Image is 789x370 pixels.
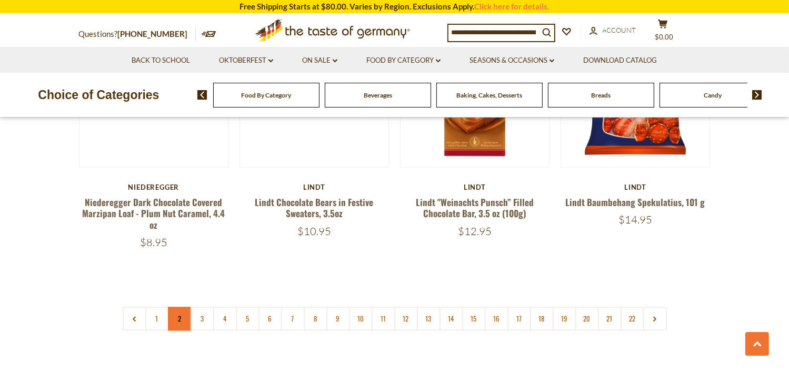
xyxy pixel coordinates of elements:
[647,19,679,45] button: $0.00
[304,307,327,330] a: 8
[591,91,611,99] a: Breads
[79,183,229,191] div: Niederegger
[213,307,237,330] a: 4
[583,55,657,66] a: Download Catalog
[394,307,418,330] a: 12
[603,26,636,34] span: Account
[281,307,305,330] a: 7
[118,29,188,38] a: [PHONE_NUMBER]
[553,307,576,330] a: 19
[82,196,225,231] a: Niederegger Dark Chocolate Covered Marzipan Loaf - Plum Nut Caramel, 4.4 oz
[349,307,373,330] a: 10
[132,55,190,66] a: Back to School
[219,55,273,66] a: Oktoberfest
[507,307,531,330] a: 17
[618,213,652,226] span: $14.95
[704,91,722,99] a: Candy
[590,25,636,36] a: Account
[145,307,169,330] a: 1
[168,307,192,330] a: 2
[372,307,395,330] a: 11
[458,225,492,238] span: $12.95
[598,307,622,330] a: 21
[752,90,762,100] img: next arrow
[297,225,331,238] span: $10.95
[236,307,259,330] a: 5
[485,307,508,330] a: 16
[191,307,214,330] a: 3
[400,183,550,191] div: Lindt
[302,55,337,66] a: On Sale
[326,307,350,330] a: 9
[530,307,554,330] a: 18
[462,307,486,330] a: 15
[566,196,705,209] a: Lindt Baumbehang Spekulatius, 101 g
[561,183,711,191] div: Lindt
[475,2,550,11] a: Click here for details.
[239,183,389,191] div: Lindt
[440,307,463,330] a: 14
[140,236,167,249] span: $8.95
[79,27,196,41] p: Questions?
[417,307,441,330] a: 13
[258,307,282,330] a: 6
[197,90,207,100] img: previous arrow
[255,196,373,220] a: Lindt Chocolate Bears in Festive Sweaters, 3.5oz
[241,91,291,99] a: Food By Category
[621,307,644,330] a: 22
[456,91,522,99] a: Baking, Cakes, Desserts
[416,196,534,220] a: Lindt "Weinachts Punsch” Filled Chocolate Bar, 3.5 oz (100g)
[655,33,673,41] span: $0.00
[575,307,599,330] a: 20
[366,55,441,66] a: Food By Category
[364,91,392,99] a: Beverages
[470,55,554,66] a: Seasons & Occasions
